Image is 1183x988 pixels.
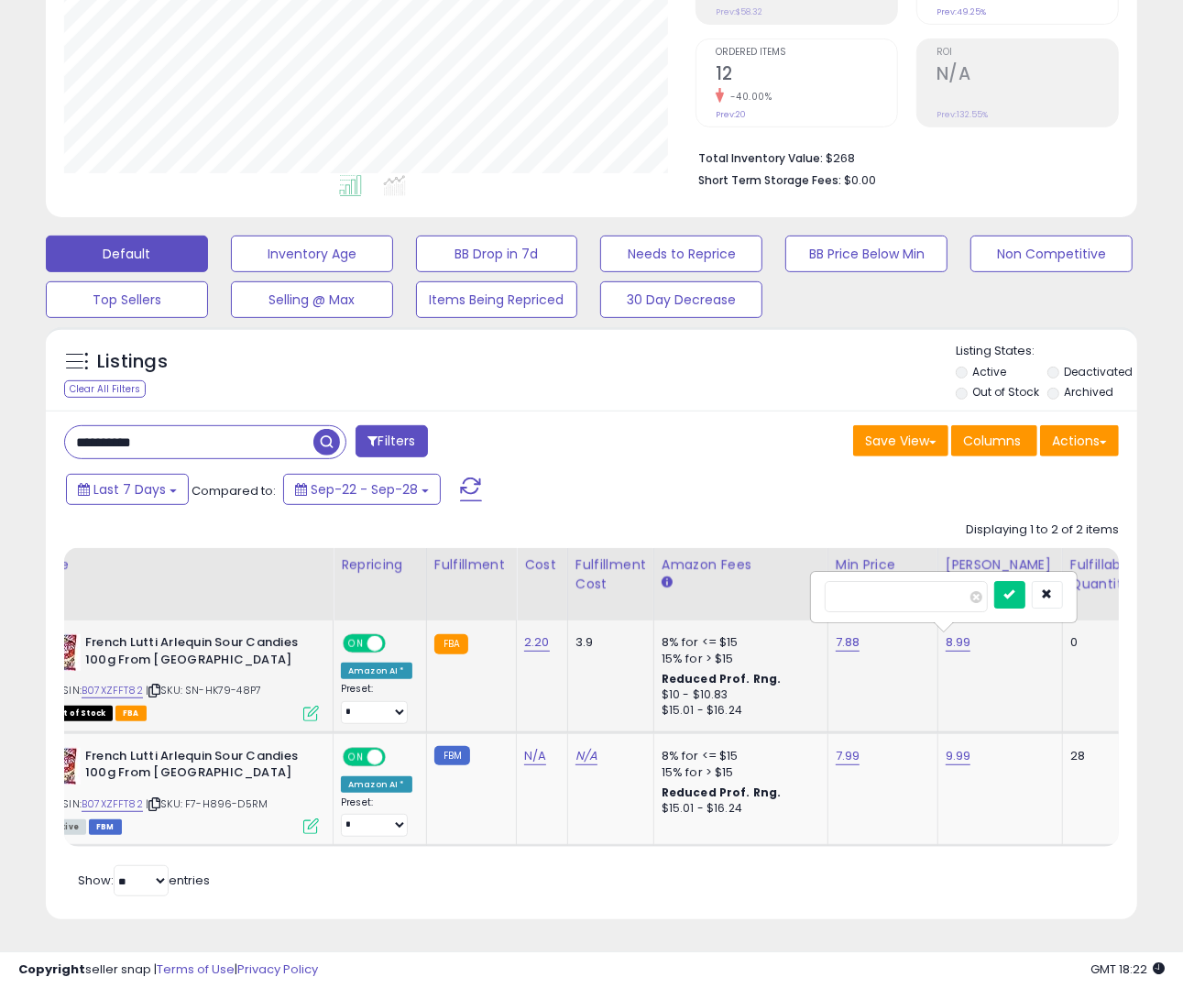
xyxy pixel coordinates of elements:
[853,425,948,456] button: Save View
[946,633,971,652] a: 8.99
[1064,384,1113,400] label: Archived
[724,90,772,104] small: -40.00%
[341,683,412,724] div: Preset:
[972,384,1039,400] label: Out of Stock
[937,109,988,120] small: Prev: 132.55%
[1070,555,1134,594] div: Fulfillable Quantity
[416,236,578,272] button: BB Drop in 7d
[662,703,814,719] div: $15.01 - $16.24
[716,63,897,88] h2: 12
[698,146,1105,168] li: $268
[662,785,782,800] b: Reduced Prof. Rng.
[146,796,268,811] span: | SKU: F7-H896-D5RM
[82,683,143,698] a: B07XZFFT82
[716,109,746,120] small: Prev: 20
[115,706,147,721] span: FBA
[231,281,393,318] button: Selling @ Max
[716,6,762,17] small: Prev: $58.32
[341,776,412,793] div: Amazon AI *
[844,171,876,189] span: $0.00
[836,555,930,575] div: Min Price
[146,683,261,697] span: | SKU: SN-HK79-48P7
[18,961,85,978] strong: Copyright
[434,634,468,654] small: FBA
[39,555,325,575] div: Title
[836,633,860,652] a: 7.88
[785,236,947,272] button: BB Price Below Min
[97,349,168,375] h5: Listings
[44,634,319,719] div: ASIN:
[1064,364,1133,379] label: Deactivated
[383,636,412,652] span: OFF
[600,236,762,272] button: Needs to Reprice
[85,748,308,786] b: French Lutti Arlequin Sour Candies 100g From [GEOGRAPHIC_DATA]
[89,819,122,835] span: FBM
[78,872,210,889] span: Show: entries
[937,63,1118,88] h2: N/A
[662,687,814,703] div: $10 - $10.83
[66,474,189,505] button: Last 7 Days
[237,961,318,978] a: Privacy Policy
[575,747,597,765] a: N/A
[1070,748,1127,764] div: 28
[1040,425,1119,456] button: Actions
[575,634,640,651] div: 3.9
[231,236,393,272] button: Inventory Age
[946,747,971,765] a: 9.99
[662,575,673,591] small: Amazon Fees.
[966,521,1119,539] div: Displaying 1 to 2 of 2 items
[18,961,318,979] div: seller snap | |
[662,748,814,764] div: 8% for <= $15
[716,48,897,58] span: Ordered Items
[341,663,412,679] div: Amazon AI *
[44,748,319,833] div: ASIN:
[970,236,1133,272] button: Non Competitive
[662,555,820,575] div: Amazon Fees
[963,432,1021,450] span: Columns
[85,634,308,673] b: French Lutti Arlequin Sour Candies 100g From [GEOGRAPHIC_DATA]
[1070,634,1127,651] div: 0
[434,746,470,765] small: FBM
[1090,961,1165,978] span: 2025-10-6 18:22 GMT
[956,343,1137,360] p: Listing States:
[157,961,235,978] a: Terms of Use
[434,555,509,575] div: Fulfillment
[937,48,1118,58] span: ROI
[972,364,1006,379] label: Active
[662,764,814,781] div: 15% for > $15
[46,281,208,318] button: Top Sellers
[698,172,841,188] b: Short Term Storage Fees:
[600,281,762,318] button: 30 Day Decrease
[575,555,646,594] div: Fulfillment Cost
[524,747,546,765] a: N/A
[524,633,550,652] a: 2.20
[416,281,578,318] button: Items Being Repriced
[951,425,1037,456] button: Columns
[345,749,367,764] span: ON
[283,474,441,505] button: Sep-22 - Sep-28
[836,747,860,765] a: 7.99
[662,671,782,686] b: Reduced Prof. Rng.
[383,749,412,764] span: OFF
[662,801,814,817] div: $15.01 - $16.24
[311,480,418,499] span: Sep-22 - Sep-28
[356,425,427,457] button: Filters
[44,706,113,721] span: All listings that are currently out of stock and unavailable for purchase on Amazon
[44,819,86,835] span: All listings currently available for purchase on Amazon
[662,651,814,667] div: 15% for > $15
[946,555,1055,575] div: [PERSON_NAME]
[937,6,986,17] small: Prev: 49.25%
[46,236,208,272] button: Default
[341,796,412,838] div: Preset:
[64,380,146,398] div: Clear All Filters
[192,482,276,499] span: Compared to:
[93,480,166,499] span: Last 7 Days
[82,796,143,812] a: B07XZFFT82
[524,555,560,575] div: Cost
[345,636,367,652] span: ON
[662,634,814,651] div: 8% for <= $15
[341,555,419,575] div: Repricing
[698,150,823,166] b: Total Inventory Value:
